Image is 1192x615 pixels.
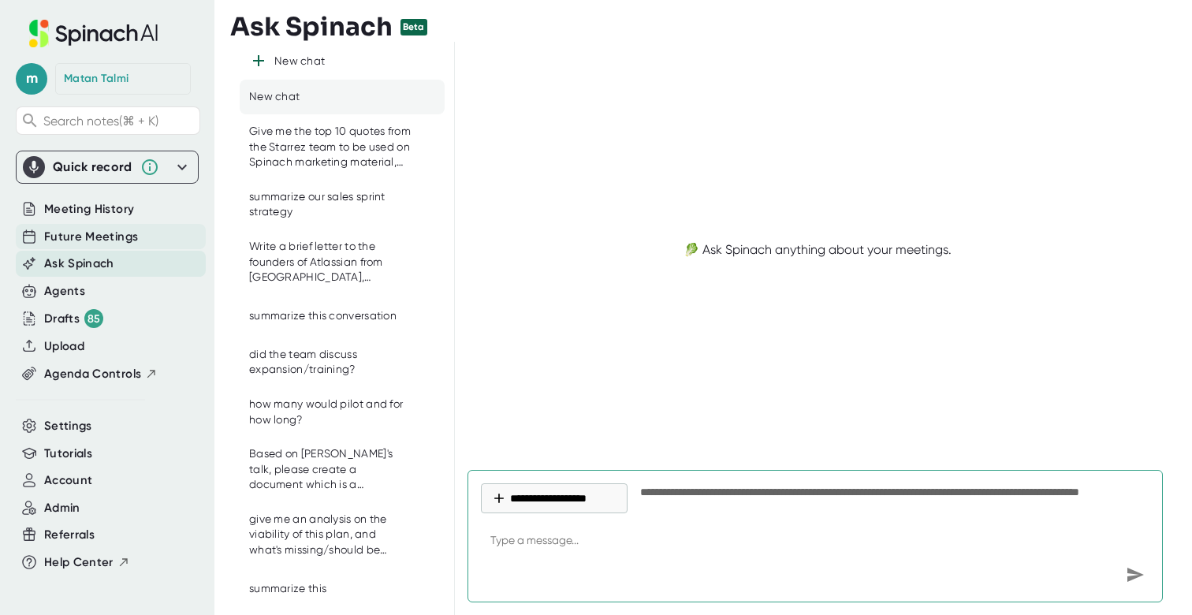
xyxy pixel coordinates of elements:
div: summarize this [249,581,326,597]
div: New chat [249,89,300,105]
span: Search notes (⌘ + K) [43,114,158,129]
button: Agenda Controls [44,365,158,383]
button: Help Center [44,553,130,572]
button: Ask Spinach [44,255,114,273]
button: Upload [44,337,84,356]
div: Give me the top 10 quotes from the Starrez team to be used on Spinach marketing material, from st... [249,124,412,170]
button: Meeting History [44,200,134,218]
span: Agenda Controls [44,365,141,383]
button: Account [44,471,92,490]
div: did the team discuss expansion/training? [249,347,412,378]
h3: Ask Spinach [230,12,393,42]
button: Future Meetings [44,228,138,246]
div: how many would pilot and for how long? [249,397,412,427]
div: Write a brief letter to the founders of Atlassian from Matan, Showing appreciation for the busine... [249,239,412,285]
div: Quick record [23,151,192,183]
div: Quick record [53,159,132,175]
div: Drafts [44,309,103,328]
div: summarize this conversation [249,308,397,324]
div: Send message [1121,561,1149,589]
div: summarize our sales sprint strategy [249,189,412,220]
div: give me an analysis on the viability of this plan, and what's missing/should be changed [249,512,412,558]
button: Referrals [44,526,95,544]
div: Based on Matan's talk, please create a document which is a recommendation for eToro's leadership ... [249,446,412,493]
button: Agents [44,282,85,300]
button: Admin [44,499,80,517]
button: Drafts 85 [44,309,103,328]
div: New chat [274,54,325,69]
button: Settings [44,417,92,435]
div: Beta [400,19,427,35]
div: Matan Talmi [64,72,129,86]
div: 85 [84,309,103,328]
span: Help Center [44,553,114,572]
div: 🥬 Ask Spinach anything about your meetings. [684,242,952,257]
button: Tutorials [44,445,92,463]
span: m [16,63,47,95]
